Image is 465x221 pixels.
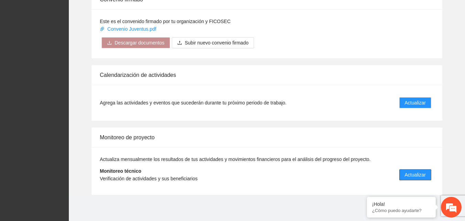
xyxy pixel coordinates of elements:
[36,35,116,44] div: Chatee con nosotros ahora
[102,37,170,48] button: downloadDescargar documentos
[100,128,434,147] div: Monitoreo de proyecto
[113,3,129,20] div: Minimizar ventana de chat en vivo
[100,27,105,31] span: paper-clip
[177,40,182,46] span: upload
[100,26,158,32] a: Convenio Juventus.pdf
[405,171,426,179] span: Actualizar
[172,40,254,46] span: uploadSubir nuevo convenio firmado
[100,157,371,162] span: Actualiza mensualmente los resultados de tus actividades y movimientos financieros para el anális...
[115,39,165,47] span: Descargar documentos
[372,208,431,213] p: ¿Cómo puedo ayudarte?
[172,37,254,48] button: uploadSubir nuevo convenio firmado
[100,99,286,107] span: Agrega las actividades y eventos que sucederán durante tu próximo periodo de trabajo.
[399,97,431,108] button: Actualizar
[40,72,95,141] span: Estamos en línea.
[405,99,426,107] span: Actualizar
[399,169,431,180] button: Actualizar
[100,65,434,85] div: Calendarización de actividades
[100,19,231,24] span: Este es el convenido firmado por tu organización y FICOSEC
[372,201,431,207] div: ¡Hola!
[100,176,198,181] span: Verificación de actividades y sus beneficiarios
[100,168,141,174] strong: Monitoreo técnico
[185,39,249,47] span: Subir nuevo convenio firmado
[3,148,131,172] textarea: Escriba su mensaje y pulse “Intro”
[107,40,112,46] span: download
